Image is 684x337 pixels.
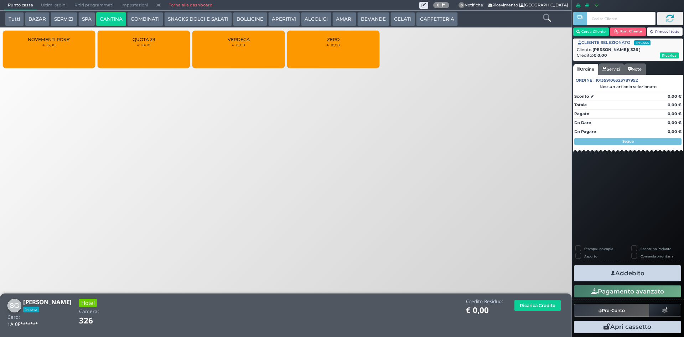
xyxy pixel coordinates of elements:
strong: 0,00 € [668,111,682,116]
span: VERDECA [228,37,250,42]
div: Cliente: [577,47,679,53]
b: [PERSON_NAME] [592,47,641,52]
button: SERVIZI [51,12,77,26]
button: Apri cassetto [574,321,681,333]
div: Nessun articolo selezionato [573,84,683,89]
a: Note [624,63,646,75]
label: Asporto [584,254,597,259]
span: Ritiri programmati [71,0,117,10]
span: Ultimi ordini [37,0,71,10]
span: 0 [458,2,465,9]
div: Credito: [577,52,679,58]
small: € 15,00 [232,43,245,47]
button: ALCOLICI [301,12,331,26]
b: [PERSON_NAME] [23,298,72,306]
button: Tutti [5,12,24,26]
button: COMBINATI [127,12,163,26]
h4: Card: [7,315,20,320]
strong: 0,00 € [668,120,682,125]
button: BEVANDE [357,12,389,26]
img: Simona Gravina [7,299,21,313]
strong: Segue [622,139,634,144]
button: Pre-Conto [574,304,649,317]
h1: 326 [79,316,113,325]
h4: Credito Residuo: [466,299,503,304]
h3: Hotel [79,299,97,307]
button: Ricarica [660,52,679,58]
b: 0 [437,2,440,7]
button: SNACKS DOLCI E SALATI [164,12,232,26]
small: € 18,00 [137,43,150,47]
strong: Sconto [574,93,589,99]
label: Stampa una copia [584,246,613,251]
span: In casa [23,307,39,312]
button: APERITIVI [268,12,300,26]
label: Scontrino Parlante [641,246,671,251]
button: CANTINA [96,12,126,26]
span: ( 326 ) [628,47,641,53]
strong: Da Pagare [574,129,596,134]
button: Pagamento avanzato [574,285,681,297]
button: Rimuovi tutto [647,27,683,36]
span: Ordine : [576,77,595,83]
strong: € 0,00 [593,53,607,58]
strong: 0,00 € [668,129,682,134]
a: Servizi [598,63,624,75]
button: Rim. Cliente [610,27,646,36]
strong: 0,00 € [668,102,682,107]
span: NOVEMENTI ROSE' [28,37,70,42]
span: 101359106323787952 [596,77,638,83]
span: ZERO [327,37,340,42]
h4: Camera: [79,309,99,314]
strong: Da Dare [574,120,591,125]
button: CAFFETTERIA [416,12,457,26]
input: Codice Cliente [587,12,655,25]
strong: 0,00 € [668,94,682,99]
button: Ricarica Credito [514,300,561,311]
a: Torna alla dashboard [165,0,216,10]
small: € 15,00 [42,43,56,47]
span: In casa [634,40,651,45]
button: GELATI [390,12,415,26]
button: Cerca Cliente [573,27,609,36]
button: BOLLICINE [233,12,267,26]
span: QUOTA 29 [133,37,155,42]
button: BAZAR [25,12,50,26]
strong: Totale [574,102,587,107]
strong: Pagato [574,111,589,116]
a: Ordine [573,64,598,75]
span: Punto cassa [4,0,37,10]
label: Comanda prioritaria [641,254,673,259]
h1: € 0,00 [466,306,503,315]
small: € 18,00 [327,43,340,47]
button: AMARI [332,12,356,26]
button: SPA [78,12,95,26]
span: Impostazioni [118,0,152,10]
button: Addebito [574,265,681,281]
span: CLIENTE SELEZIONATO [578,40,651,46]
